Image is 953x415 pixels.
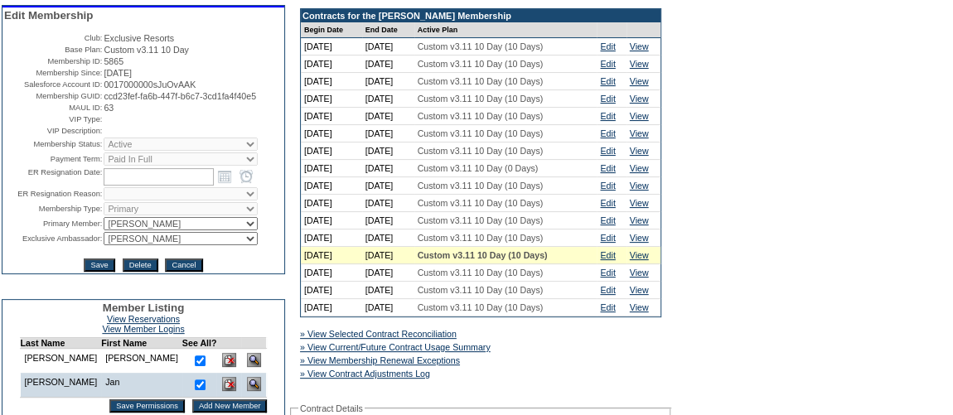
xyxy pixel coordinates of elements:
span: Custom v3.11 10 Day (10 Days) [418,285,544,295]
span: Exclusive Resorts [104,33,174,43]
a: Edit [600,146,615,156]
td: Exclusive Ambassador: [4,232,102,245]
input: Save [84,258,114,272]
td: Last Name [20,338,101,349]
span: Custom v3.11 10 Day (10 Days) [418,215,544,225]
span: 0017000000sJuOvAAK [104,80,196,89]
a: Edit [600,198,615,208]
a: » View Membership Renewal Exceptions [300,355,460,365]
span: Custom v3.11 10 Day (10 Days) [418,41,544,51]
span: Custom v3.11 10 Day (10 Days) [418,94,544,104]
td: [PERSON_NAME] [101,349,182,374]
span: Custom v3.11 10 Day (10 Days) [418,268,544,277]
a: Open the calendar popup. [215,167,234,186]
td: [DATE] [362,212,414,229]
input: Add New Member [192,399,268,413]
td: Membership Type: [4,202,102,215]
td: Base Plan: [4,45,102,55]
td: Primary Member: [4,217,102,230]
span: Custom v3.11 10 Day [104,45,188,55]
a: View [630,302,649,312]
span: Custom v3.11 10 Day (10 Days) [418,233,544,243]
td: Contracts for the [PERSON_NAME] Membership [301,9,660,22]
td: [DATE] [362,73,414,90]
td: [DATE] [362,38,414,55]
a: View [630,94,649,104]
td: [DATE] [301,177,362,195]
span: Custom v3.11 10 Day (10 Days) [418,181,544,191]
td: Jan [101,373,182,398]
td: [DATE] [362,90,414,108]
td: [DATE] [362,160,414,177]
legend: Contract Details [298,403,365,413]
span: Custom v3.11 10 Day (10 Days) [418,146,544,156]
input: Save Permissions [109,399,185,413]
input: Delete [123,258,158,272]
img: View Dashboard [247,377,261,391]
td: Active Plan [414,22,597,38]
span: Custom v3.11 10 Day (0 Days) [418,163,539,173]
a: View [630,181,649,191]
td: [DATE] [301,282,362,299]
a: » View Selected Contract Reconciliation [300,329,457,339]
a: Edit [600,41,615,51]
td: [DATE] [301,299,362,316]
td: MAUL ID: [4,103,102,113]
span: [DATE] [104,68,132,78]
a: View [630,250,649,260]
td: [DATE] [362,229,414,247]
a: View [630,285,649,295]
a: View [630,198,649,208]
td: [DATE] [301,142,362,160]
input: Cancel [165,258,202,272]
td: [DATE] [362,55,414,73]
td: [DATE] [301,264,362,282]
span: Custom v3.11 10 Day (10 Days) [418,250,548,260]
a: View Reservations [107,314,180,324]
span: Edit Membership [4,9,93,22]
td: [PERSON_NAME] [20,373,101,398]
a: Edit [600,128,615,138]
a: View [630,215,649,225]
td: Salesforce Account ID: [4,80,102,89]
td: [DATE] [362,282,414,299]
td: Begin Date [301,22,362,38]
td: [DATE] [301,160,362,177]
td: [DATE] [301,229,362,247]
a: View [630,111,649,121]
a: Open the time view popup. [237,167,255,186]
td: [DATE] [362,177,414,195]
img: View Dashboard [247,353,261,367]
td: ER Resignation Reason: [4,187,102,200]
span: 5865 [104,56,123,66]
td: [DATE] [362,195,414,212]
td: [DATE] [362,264,414,282]
img: Delete [222,353,236,367]
td: Membership Status: [4,138,102,151]
span: Member Listing [103,302,185,314]
a: Edit [600,268,615,277]
td: Membership ID: [4,56,102,66]
td: First Name [101,338,182,349]
a: View [630,268,649,277]
td: [DATE] [301,195,362,212]
span: 63 [104,103,114,113]
a: Edit [600,215,615,225]
td: Membership Since: [4,68,102,78]
a: Edit [600,76,615,86]
a: Edit [600,163,615,173]
a: Edit [600,181,615,191]
a: Edit [600,111,615,121]
td: ER Resignation Date: [4,167,102,186]
span: Custom v3.11 10 Day (10 Days) [418,76,544,86]
a: Edit [600,302,615,312]
td: See All? [182,338,217,349]
td: [DATE] [362,125,414,142]
td: [DATE] [362,299,414,316]
td: [DATE] [301,73,362,90]
a: Edit [600,250,615,260]
span: Custom v3.11 10 Day (10 Days) [418,59,544,69]
td: [DATE] [301,55,362,73]
td: [DATE] [301,247,362,264]
a: Edit [600,233,615,243]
